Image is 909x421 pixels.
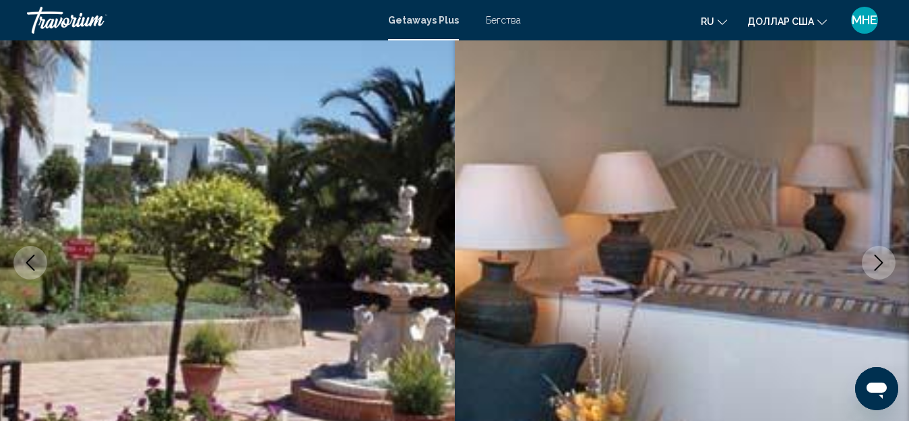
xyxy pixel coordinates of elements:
[388,15,459,26] a: Getaways Plus
[747,16,814,27] font: доллар США
[855,367,898,410] iframe: Кнопка запуска окна обмена сообщениями
[13,246,47,280] button: Previous image
[862,246,896,280] button: Next image
[701,11,727,31] button: Изменить язык
[27,7,375,34] a: Травориум
[701,16,714,27] font: ru
[847,6,882,34] button: Меню пользователя
[486,15,521,26] a: Бегства
[852,13,877,27] font: МНЕ
[747,11,827,31] button: Изменить валюту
